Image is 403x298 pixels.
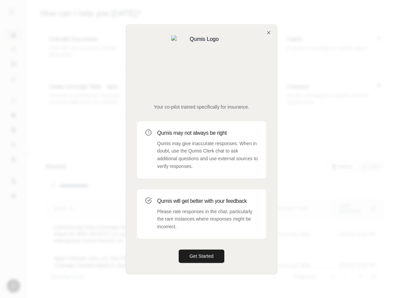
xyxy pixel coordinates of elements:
[179,249,224,263] button: Get Started
[157,197,258,205] h3: Qumis will get better with your feedback
[157,129,258,137] h3: Qumis may not always be right
[137,104,266,110] p: Your co-pilot trained specifically for insurance.
[157,140,258,170] p: Qumis may give inaccurate responses. When in doubt, use the Qumis Clerk chat to ask additional qu...
[171,35,232,96] img: Qumis Logo
[157,208,258,231] p: Please rate responses in the chat, particularly the rare instances where responses might be incor...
